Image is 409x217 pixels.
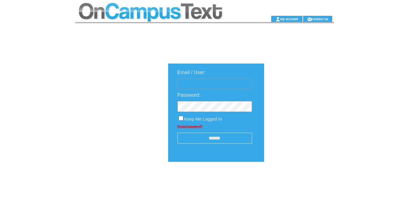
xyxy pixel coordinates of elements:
[307,17,312,22] img: contact_us_icon.gif;jsessionid=7C4CA921DE7D6E90BE1947A6155601A1
[280,17,298,21] a: my account
[312,17,328,21] a: contact us
[282,177,313,185] img: transparent.png;jsessionid=7C4CA921DE7D6E90BE1947A6155601A1
[177,125,202,128] a: Forgot password?
[177,70,206,75] span: Email / User:
[177,92,201,98] span: Password:
[276,17,280,22] img: account_icon.gif;jsessionid=7C4CA921DE7D6E90BE1947A6155601A1
[184,117,222,122] span: Keep Me Logged In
